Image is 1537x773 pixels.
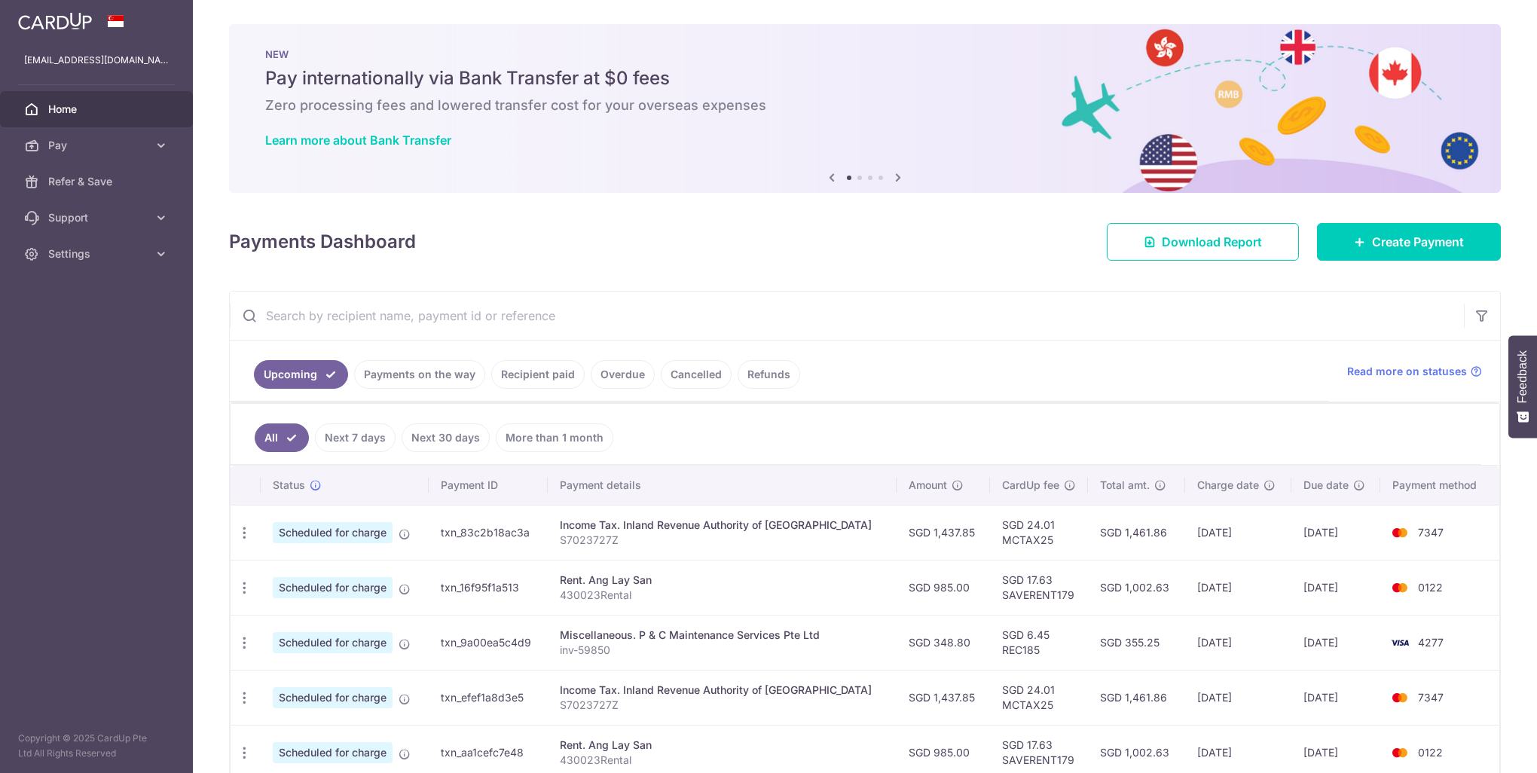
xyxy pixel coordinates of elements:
[1002,478,1059,493] span: CardUp fee
[48,174,148,189] span: Refer & Save
[1508,335,1537,438] button: Feedback - Show survey
[1418,581,1443,594] span: 0122
[1418,691,1444,704] span: 7347
[897,505,990,560] td: SGD 1,437.85
[48,138,148,153] span: Pay
[1162,233,1262,251] span: Download Report
[1317,223,1501,261] a: Create Payment
[1088,505,1185,560] td: SGD 1,461.86
[1418,526,1444,539] span: 7347
[1372,233,1464,251] span: Create Payment
[429,560,548,615] td: txn_16f95f1a513
[1088,670,1185,725] td: SGD 1,461.86
[265,66,1465,90] h5: Pay internationally via Bank Transfer at $0 fees
[1380,466,1499,505] th: Payment method
[1418,636,1444,649] span: 4277
[429,615,548,670] td: txn_9a00ea5c4d9
[402,423,490,452] a: Next 30 days
[255,423,309,452] a: All
[429,505,548,560] td: txn_83c2b18ac3a
[48,102,148,117] span: Home
[1418,746,1443,759] span: 0122
[1185,505,1291,560] td: [DATE]
[990,670,1088,725] td: SGD 24.01 MCTAX25
[24,53,169,68] p: [EMAIL_ADDRESS][DOMAIN_NAME]
[429,466,548,505] th: Payment ID
[496,423,613,452] a: More than 1 month
[273,742,393,763] span: Scheduled for charge
[560,628,885,643] div: Miscellaneous. P & C Maintenance Services Pte Ltd
[18,12,92,30] img: CardUp
[1185,560,1291,615] td: [DATE]
[1516,350,1529,403] span: Feedback
[897,615,990,670] td: SGD 348.80
[661,360,732,389] a: Cancelled
[990,505,1088,560] td: SGD 24.01 MCTAX25
[48,246,148,261] span: Settings
[1303,478,1349,493] span: Due date
[1100,478,1150,493] span: Total amt.
[265,96,1465,115] h6: Zero processing fees and lowered transfer cost for your overseas expenses
[560,533,885,548] p: S7023727Z
[273,577,393,598] span: Scheduled for charge
[230,292,1464,340] input: Search by recipient name, payment id or reference
[48,210,148,225] span: Support
[1185,670,1291,725] td: [DATE]
[229,24,1501,193] img: Bank transfer banner
[1088,615,1185,670] td: SGD 355.25
[1385,524,1415,542] img: Bank Card
[1291,615,1380,670] td: [DATE]
[273,478,305,493] span: Status
[1291,670,1380,725] td: [DATE]
[265,133,451,148] a: Learn more about Bank Transfer
[273,687,393,708] span: Scheduled for charge
[1385,634,1415,652] img: Bank Card
[315,423,396,452] a: Next 7 days
[560,753,885,768] p: 430023Rental
[1385,689,1415,707] img: Bank Card
[738,360,800,389] a: Refunds
[254,360,348,389] a: Upcoming
[909,478,947,493] span: Amount
[560,573,885,588] div: Rent. Ang Lay San
[897,560,990,615] td: SGD 985.00
[560,518,885,533] div: Income Tax. Inland Revenue Authority of [GEOGRAPHIC_DATA]
[1088,560,1185,615] td: SGD 1,002.63
[491,360,585,389] a: Recipient paid
[1347,364,1482,379] a: Read more on statuses
[429,670,548,725] td: txn_efef1a8d3e5
[990,615,1088,670] td: SGD 6.45 REC185
[560,698,885,713] p: S7023727Z
[354,360,485,389] a: Payments on the way
[1291,560,1380,615] td: [DATE]
[591,360,655,389] a: Overdue
[273,522,393,543] span: Scheduled for charge
[560,588,885,603] p: 430023Rental
[1385,579,1415,597] img: Bank Card
[1385,744,1415,762] img: Bank Card
[548,466,897,505] th: Payment details
[897,670,990,725] td: SGD 1,437.85
[1185,615,1291,670] td: [DATE]
[273,632,393,653] span: Scheduled for charge
[1107,223,1299,261] a: Download Report
[1347,364,1467,379] span: Read more on statuses
[265,48,1465,60] p: NEW
[560,683,885,698] div: Income Tax. Inland Revenue Authority of [GEOGRAPHIC_DATA]
[560,643,885,658] p: inv-59850
[229,228,416,255] h4: Payments Dashboard
[990,560,1088,615] td: SGD 17.63 SAVERENT179
[560,738,885,753] div: Rent. Ang Lay San
[1291,505,1380,560] td: [DATE]
[1197,478,1259,493] span: Charge date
